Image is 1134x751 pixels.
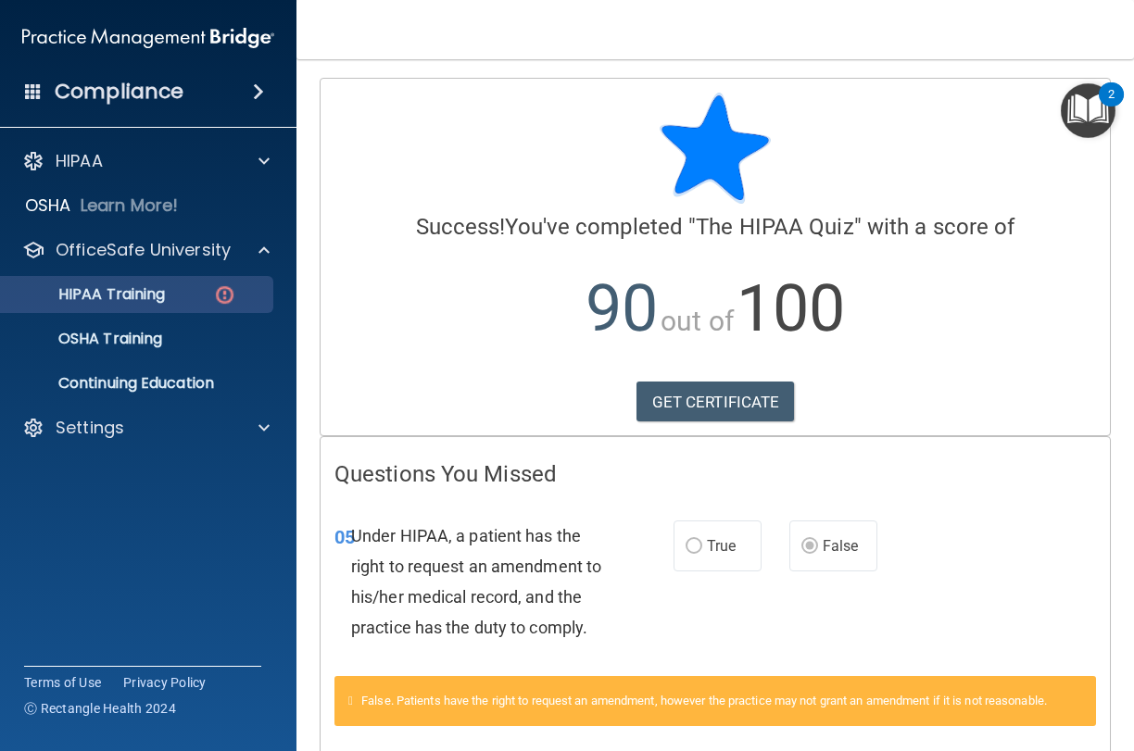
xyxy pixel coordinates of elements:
span: 05 [334,526,355,548]
a: OfficeSafe University [22,239,270,261]
span: The HIPAA Quiz [696,214,853,240]
iframe: Drift Widget Chat Controller [1041,623,1112,694]
h4: Compliance [55,79,183,105]
img: blue-star-rounded.9d042014.png [660,93,771,204]
span: 90 [586,270,658,346]
div: 2 [1108,94,1115,119]
p: Learn More! [81,194,179,217]
a: HIPAA [22,150,270,172]
h4: You've completed " " with a score of [334,215,1096,239]
p: OSHA Training [12,330,162,348]
span: out of [661,305,734,337]
p: HIPAA [56,150,103,172]
span: Success! [416,214,506,240]
span: False. Patients have the right to request an amendment, however the practice may not grant an ame... [361,694,1047,707]
p: Settings [56,417,124,439]
a: Settings [22,417,270,439]
span: 100 [737,270,845,346]
p: OSHA [25,194,71,217]
span: True [707,537,736,555]
p: HIPAA Training [12,285,165,304]
a: Terms of Use [24,673,101,692]
h4: Questions You Missed [334,462,1096,486]
input: False [801,540,818,554]
span: Under HIPAA, a patient has the right to request an amendment to his/her medical record, and the p... [351,526,601,638]
a: Privacy Policy [123,673,207,692]
p: Continuing Education [12,374,265,393]
img: danger-circle.6113f641.png [213,283,236,307]
a: GET CERTIFICATE [636,382,795,422]
span: Ⓒ Rectangle Health 2024 [24,699,176,718]
span: False [823,537,859,555]
img: PMB logo [22,19,274,56]
input: True [686,540,702,554]
button: Open Resource Center, 2 new notifications [1061,83,1115,138]
p: OfficeSafe University [56,239,231,261]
